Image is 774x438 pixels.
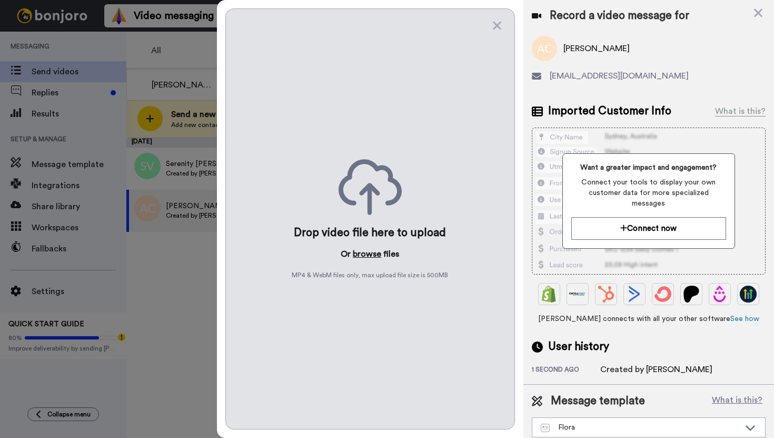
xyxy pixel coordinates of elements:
img: Patreon [683,286,700,303]
span: Connect your tools to display your own customer data for more specialized messages [571,177,726,209]
div: Created by [PERSON_NAME] [600,363,712,376]
div: What is this? [715,105,766,118]
img: Message-temps.svg [541,424,550,432]
p: Or files [341,248,399,260]
span: Want a greater impact and engagement? [571,162,726,173]
img: ActiveCampaign [626,286,643,303]
span: MP4 & WebM files only, max upload file size is 500 MB [292,271,448,279]
div: Drop video file here to upload [294,226,446,240]
div: 1 second ago [532,365,600,376]
button: Connect now [571,217,726,240]
button: browse [353,248,381,260]
span: User history [548,339,609,355]
img: Shopify [541,286,558,303]
span: [PERSON_NAME] connects with all your other software [532,314,766,324]
span: Imported Customer Info [548,103,671,119]
img: Drip [711,286,728,303]
button: What is this? [709,393,766,409]
img: GoHighLevel [740,286,757,303]
span: [EMAIL_ADDRESS][DOMAIN_NAME] [550,70,689,82]
img: Ontraport [569,286,586,303]
a: See how [730,315,759,323]
span: Message template [551,393,645,409]
img: ConvertKit [654,286,671,303]
div: Flora [541,422,740,433]
img: Hubspot [598,286,614,303]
